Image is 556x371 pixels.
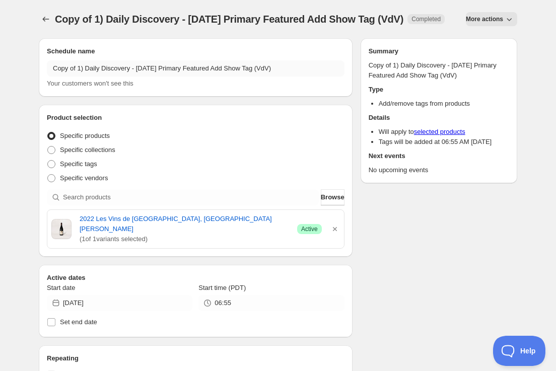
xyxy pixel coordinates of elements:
[60,174,108,182] span: Specific vendors
[379,99,509,109] li: Add/remove tags from products
[301,225,318,233] span: Active
[379,127,509,137] li: Will apply to
[63,189,319,205] input: Search products
[47,46,344,56] h2: Schedule name
[80,214,289,234] a: 2022 Les Vins de [GEOGRAPHIC_DATA], [GEOGRAPHIC_DATA][PERSON_NAME]
[39,12,53,26] button: Schedules
[47,80,133,87] span: Your customers won't see this
[379,137,509,147] li: Tags will be added at 06:55 AM [DATE]
[369,60,509,81] p: Copy of 1) Daily Discovery - [DATE] Primary Featured Add Show Tag (VdV)
[369,85,509,95] h2: Type
[369,46,509,56] h2: Summary
[321,189,344,205] button: Browse
[55,14,403,25] span: Copy of 1) Daily Discovery - [DATE] Primary Featured Add Show Tag (VdV)
[369,165,509,175] p: No upcoming events
[321,192,344,202] span: Browse
[414,128,465,135] a: selected products
[80,234,289,244] span: ( 1 of 1 variants selected)
[369,113,509,123] h2: Details
[466,15,503,23] span: More actions
[47,273,344,283] h2: Active dates
[60,146,115,154] span: Specific collections
[60,318,97,326] span: Set end date
[198,284,246,291] span: Start time (PDT)
[60,160,97,168] span: Specific tags
[47,353,344,363] h2: Repeating
[411,15,441,23] span: Completed
[466,12,517,26] button: More actions
[47,284,75,291] span: Start date
[369,151,509,161] h2: Next events
[493,336,546,366] iframe: Toggle Customer Support
[60,132,110,139] span: Specific products
[47,113,344,123] h2: Product selection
